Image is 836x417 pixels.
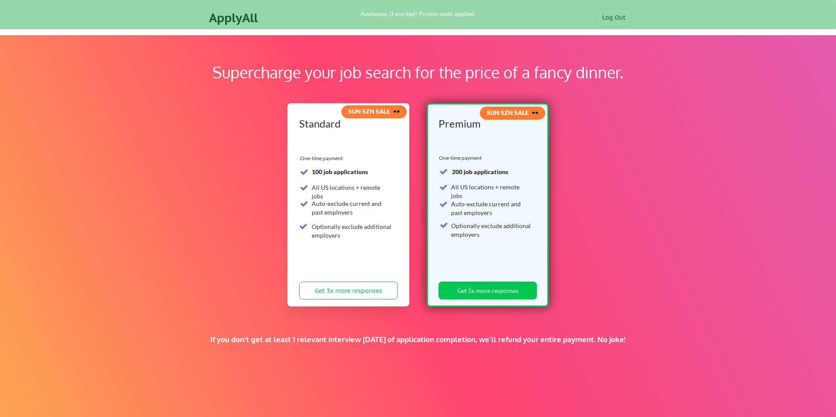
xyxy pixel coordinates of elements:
[348,108,400,115] strong: SUN SZN SALE 🕶️
[312,168,368,175] strong: 100 job applications
[300,155,345,162] div: One-time payment
[451,200,532,217] div: Auto-exclude current and past employers
[151,335,685,344] div: If you don't get at least 1 relevant interview [DATE] of application completion, we'll refund you...
[451,183,532,200] div: All US locations + remote jobs
[438,118,534,129] div: Premium
[312,183,392,200] div: All US locations + remote jobs
[56,61,780,84] div: Supercharge your job search for the price of a fancy dinner.
[312,222,392,239] div: Optionally exclude additional employers
[451,222,532,239] div: Optionally exclude additional employers
[312,199,392,216] div: Auto-exclude current and past employers
[439,155,484,161] div: One-time payment
[452,168,508,175] strong: 200 job applications
[299,282,398,299] button: Get 3x more responses
[487,109,539,116] strong: SUN SZN SALE 🕶️
[299,118,394,129] div: Standard
[438,282,537,299] button: Get 5x more responses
